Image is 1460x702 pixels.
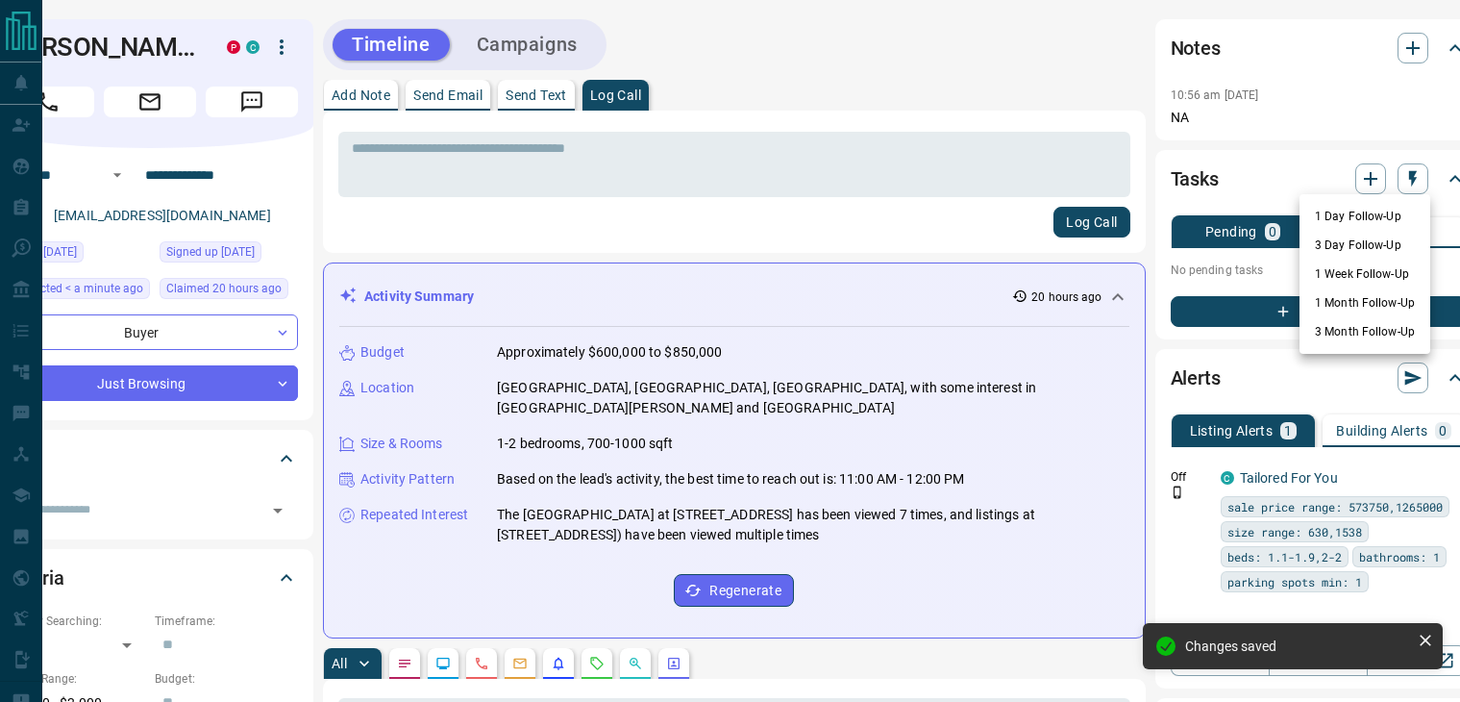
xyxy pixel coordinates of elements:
li: 1 Month Follow-Up [1299,288,1430,317]
li: 1 Week Follow-Up [1299,260,1430,288]
li: 1 Day Follow-Up [1299,202,1430,231]
li: 3 Month Follow-Up [1299,317,1430,346]
li: 3 Day Follow-Up [1299,231,1430,260]
div: Changes saved [1185,639,1410,654]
